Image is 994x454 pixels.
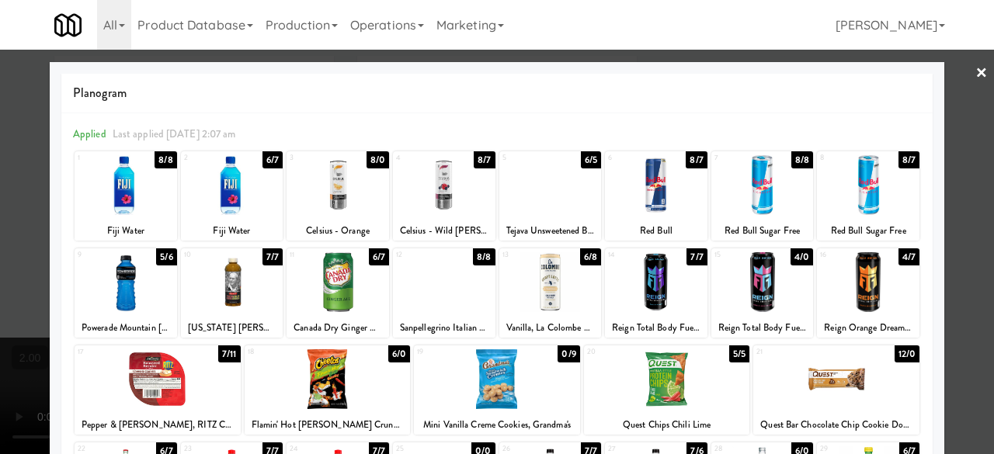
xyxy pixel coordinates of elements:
[289,318,387,338] div: Canada Dry Ginger Ale
[502,318,600,338] div: Vanilla, La Colombe Coffee Draft Latte
[819,318,917,338] div: Reign Orange Dreamsicle
[817,248,919,338] div: 164/7Reign Orange Dreamsicle
[395,221,493,241] div: Celsius - Wild [PERSON_NAME]
[181,151,283,241] div: 26/7Fiji Water
[367,151,389,168] div: 8/0
[155,151,176,168] div: 8/8
[54,12,82,39] img: Micromart
[396,151,444,165] div: 4
[156,248,176,265] div: 5/6
[729,345,749,362] div: 5/5
[817,318,919,338] div: Reign Orange Dreamsicle
[820,151,868,165] div: 8
[183,318,281,338] div: [US_STATE] [PERSON_NAME] Half and Half Iced Tea Lemonade Lite
[474,151,495,168] div: 8/7
[502,151,551,165] div: 5
[756,415,917,435] div: Quest Bar Chocolate Chip Cookie Dough
[607,221,705,241] div: Red Bull
[393,221,495,241] div: Celsius - Wild [PERSON_NAME]
[414,345,580,435] div: 190/9Mini Vanilla Creme Cookies, Grandma's
[714,248,763,262] div: 15
[393,248,495,338] div: 128/8Sanpellegrino Italian Sparkling Drink, Pomegranate and Orange
[75,345,241,435] div: 177/11Pepper & [PERSON_NAME], RITZ Crackers, Sargento
[714,151,763,165] div: 7
[605,248,707,338] div: 147/7Reign Total Body Fuel, Razzle [PERSON_NAME]
[580,248,601,265] div: 6/8
[753,345,919,435] div: 2112/0Quest Bar Chocolate Chip Cookie Dough
[73,81,921,105] span: Planogram
[388,345,410,362] div: 6/0
[686,248,707,265] div: 7/7
[289,221,387,241] div: Celsius - Orange
[218,345,240,362] div: 7/11
[417,345,497,359] div: 19
[975,50,988,98] a: ×
[499,221,602,241] div: Tejava Unsweetened Black Tea
[820,248,868,262] div: 16
[395,318,493,338] div: Sanpellegrino Italian Sparkling Drink, Pomegranate and Orange
[75,151,177,241] div: 18/8Fiji Water
[75,221,177,241] div: Fiji Water
[502,221,600,241] div: Tejava Unsweetened Black Tea
[75,248,177,338] div: 95/6Powerade Mountain [PERSON_NAME] Blast
[248,345,328,359] div: 18
[287,318,389,338] div: Canada Dry Ginger Ale
[586,415,748,435] div: Quest Chips Chili Lime
[714,221,812,241] div: Red Bull Sugar Free
[290,151,338,165] div: 3
[499,151,602,241] div: 56/5Tejava Unsweetened Black Tea
[791,151,813,168] div: 8/8
[753,415,919,435] div: Quest Bar Chocolate Chip Cookie Dough
[262,151,283,168] div: 6/7
[499,318,602,338] div: Vanilla, La Colombe Coffee Draft Latte
[605,318,707,338] div: Reign Total Body Fuel, Razzle [PERSON_NAME]
[245,345,411,435] div: 186/0Flamin' Hot [PERSON_NAME] Crunchy, Cheetos
[247,415,408,435] div: Flamin' Hot [PERSON_NAME] Crunchy, Cheetos
[77,221,175,241] div: Fiji Water
[898,151,919,168] div: 8/7
[607,318,705,338] div: Reign Total Body Fuel, Razzle [PERSON_NAME]
[393,318,495,338] div: Sanpellegrino Italian Sparkling Drink, Pomegranate and Orange
[608,151,656,165] div: 6
[581,151,601,168] div: 6/5
[817,221,919,241] div: Red Bull Sugar Free
[791,248,813,265] div: 4/0
[605,151,707,241] div: 68/7Red Bull
[396,248,444,262] div: 12
[584,345,750,435] div: 205/5Quest Chips Chili Lime
[181,248,283,338] div: 107/7[US_STATE] [PERSON_NAME] Half and Half Iced Tea Lemonade Lite
[181,318,283,338] div: [US_STATE] [PERSON_NAME] Half and Half Iced Tea Lemonade Lite
[587,345,667,359] div: 20
[287,221,389,241] div: Celsius - Orange
[898,248,919,265] div: 4/7
[499,248,602,338] div: 136/8Vanilla, La Colombe Coffee Draft Latte
[287,248,389,338] div: 116/7Canada Dry Ginger Ale
[290,248,338,262] div: 11
[113,126,236,141] span: Last applied [DATE] 2:07 am
[78,345,158,359] div: 17
[262,248,283,265] div: 7/7
[245,415,411,435] div: Flamin' Hot [PERSON_NAME] Crunchy, Cheetos
[895,345,919,362] div: 12/0
[819,221,917,241] div: Red Bull Sugar Free
[73,126,106,141] span: Applied
[414,415,580,435] div: Mini Vanilla Creme Cookies, Grandma's
[393,151,495,241] div: 48/7Celsius - Wild [PERSON_NAME]
[369,248,389,265] div: 6/7
[75,318,177,338] div: Powerade Mountain [PERSON_NAME] Blast
[287,151,389,241] div: 38/0Celsius - Orange
[184,248,232,262] div: 10
[605,221,707,241] div: Red Bull
[78,151,126,165] div: 1
[817,151,919,241] div: 88/7Red Bull Sugar Free
[608,248,656,262] div: 14
[711,318,814,338] div: Reign Total Body Fuel, Sour Gummy Worm
[711,221,814,241] div: Red Bull Sugar Free
[711,248,814,338] div: 154/0Reign Total Body Fuel, Sour Gummy Worm
[183,221,281,241] div: Fiji Water
[558,345,579,362] div: 0/9
[711,151,814,241] div: 78/8Red Bull Sugar Free
[714,318,812,338] div: Reign Total Body Fuel, Sour Gummy Worm
[502,248,551,262] div: 13
[686,151,707,168] div: 8/7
